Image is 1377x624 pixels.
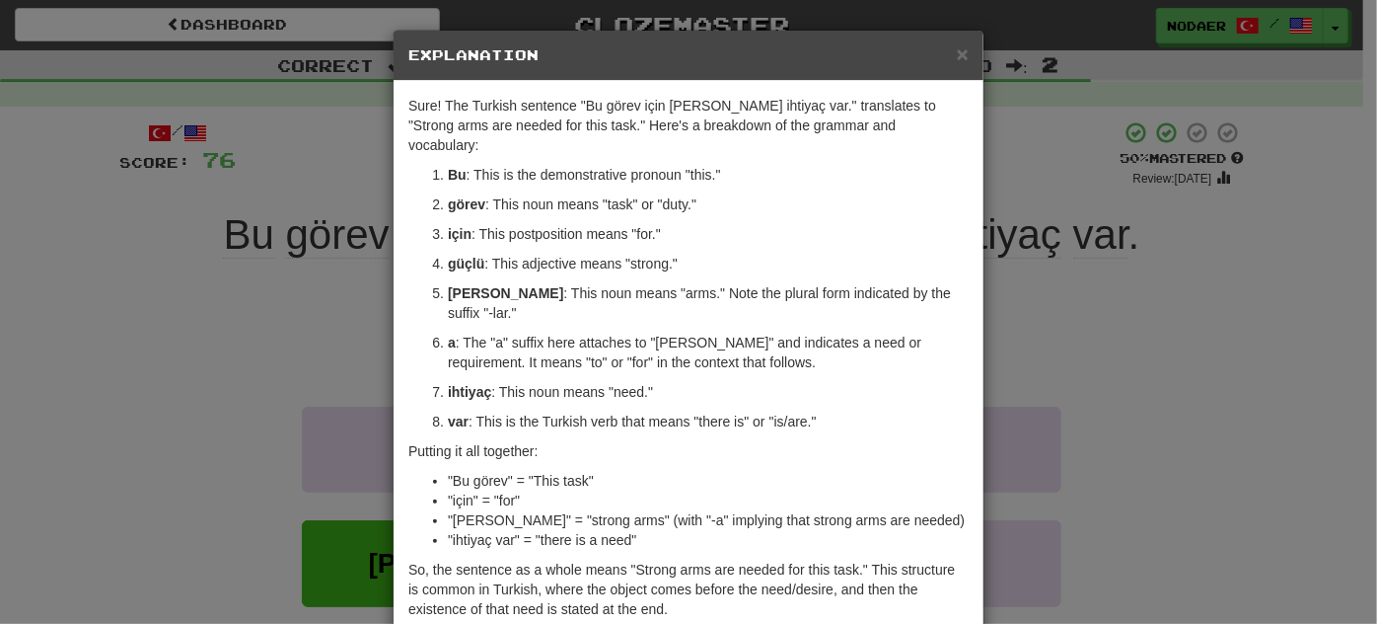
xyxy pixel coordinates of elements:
[448,510,969,530] li: "[PERSON_NAME]" = "strong arms" (with "-a" implying that strong arms are needed)
[448,382,969,402] p: : This noun means "need."
[408,560,969,619] p: So, the sentence as a whole means "Strong arms are needed for this task." This structure is commo...
[448,195,969,214] p: : This noun means "task" or "duty."
[957,42,969,65] span: ×
[448,224,969,244] p: : This postposition means "for."
[448,333,969,372] p: : The "a" suffix here attaches to "[PERSON_NAME]" and indicates a need or requirement. It means "...
[408,45,969,65] h5: Explanation
[408,96,969,155] p: Sure! The Turkish sentence "Bu görev için [PERSON_NAME] ihtiyaç var." translates to "Strong arms ...
[448,414,469,429] strong: var
[448,285,563,301] strong: [PERSON_NAME]
[448,335,456,351] strong: a
[448,530,969,550] li: "ihtiyaç var" = "there is a need"
[957,43,969,64] button: Close
[448,384,491,400] strong: ihtiyaç
[448,283,969,323] p: : This noun means "arms." Note the plural form indicated by the suffix "-lar."
[448,491,969,510] li: "için" = "for"
[448,256,484,272] strong: güçlü
[448,412,969,431] p: : This is the Turkish verb that means "there is" or "is/are."
[448,471,969,491] li: "Bu görev" = "This task"
[448,167,467,183] strong: Bu
[448,196,485,212] strong: görev
[448,165,969,185] p: : This is the demonstrative pronoun "this."
[408,441,969,461] p: Putting it all together:
[448,254,969,273] p: : This adjective means "strong."
[448,226,471,242] strong: için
